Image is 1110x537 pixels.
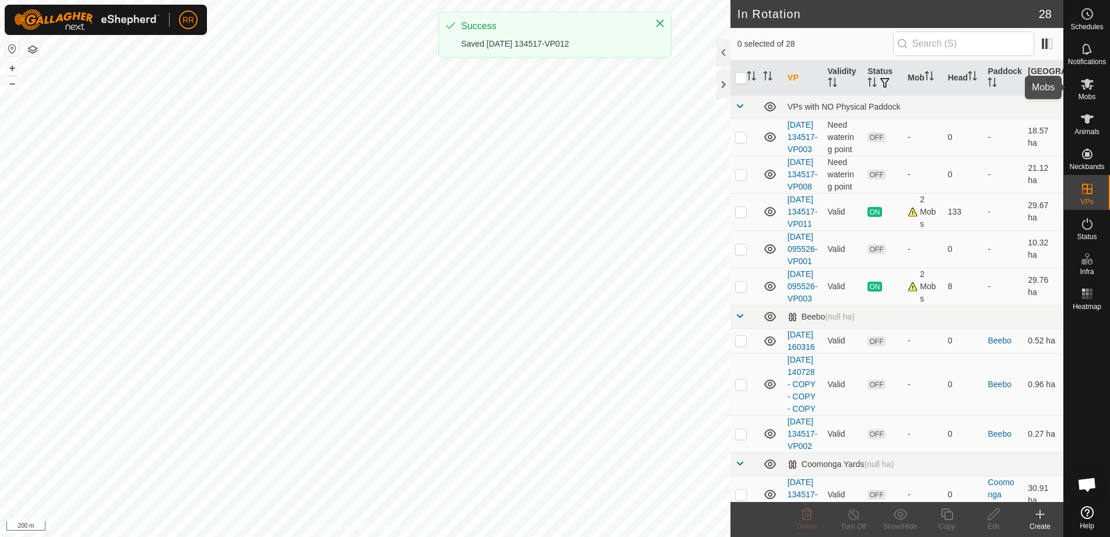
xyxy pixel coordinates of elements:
[788,195,817,229] a: [DATE] 134517-VP011
[737,38,893,50] span: 0 selected of 28
[1080,522,1094,529] span: Help
[908,428,939,440] div: -
[788,330,815,352] a: [DATE] 160316
[983,156,1023,193] td: -
[1023,353,1063,415] td: 0.96 ha
[988,336,1011,345] a: Beebo
[923,521,970,532] div: Copy
[788,232,817,266] a: [DATE] 095526-VP001
[908,489,939,501] div: -
[925,73,934,82] p-sorticon: Activate to sort
[823,156,863,193] td: Need watering point
[763,73,772,82] p-sorticon: Activate to sort
[788,478,817,511] a: [DATE] 134517-VP012
[319,522,363,532] a: Privacy Policy
[1023,415,1063,452] td: 0.27 ha
[823,476,863,513] td: Valid
[182,14,194,26] span: RR
[1068,58,1106,65] span: Notifications
[988,79,997,89] p-sorticon: Activate to sort
[983,118,1023,156] td: -
[823,415,863,452] td: Valid
[863,61,903,96] th: Status
[903,61,943,96] th: Mob
[943,268,983,305] td: 8
[797,522,817,531] span: Delete
[825,312,855,321] span: (null ha)
[867,244,885,254] span: OFF
[1017,521,1063,532] div: Create
[1023,61,1063,96] th: [GEOGRAPHIC_DATA] Area
[1070,23,1103,30] span: Schedules
[5,61,19,75] button: +
[1023,476,1063,513] td: 30.91 ha
[867,170,885,180] span: OFF
[943,193,983,230] td: 133
[943,156,983,193] td: 0
[867,207,881,217] span: ON
[14,9,160,30] img: Gallagher Logo
[983,193,1023,230] td: -
[1074,128,1100,135] span: Animals
[1080,268,1094,275] span: Infra
[988,380,1011,389] a: Beebo
[830,521,877,532] div: Turn Off
[1023,118,1063,156] td: 18.57 ha
[968,73,977,82] p-sorticon: Activate to sort
[788,269,817,303] a: [DATE] 095526-VP003
[943,230,983,268] td: 0
[788,459,894,469] div: Coomonga Yards
[908,268,939,305] div: 2 Mobs
[893,31,1034,56] input: Search (S)
[783,61,823,96] th: VP
[908,243,939,255] div: -
[788,120,817,154] a: [DATE] 134517-VP003
[5,42,19,56] button: Reset Map
[908,335,939,347] div: -
[652,15,668,31] button: Close
[1023,230,1063,268] td: 10.32 ha
[988,429,1011,438] a: Beebo
[823,118,863,156] td: Need watering point
[943,61,983,96] th: Head
[943,328,983,353] td: 0
[970,521,1017,532] div: Edit
[1069,163,1104,170] span: Neckbands
[943,353,983,415] td: 0
[1079,93,1095,100] span: Mobs
[1023,156,1063,193] td: 21.12 ha
[823,268,863,305] td: Valid
[823,193,863,230] td: Valid
[908,378,939,391] div: -
[1070,467,1105,502] div: Open chat
[788,355,816,413] a: [DATE] 140728 - COPY - COPY - COPY
[461,19,643,33] div: Success
[943,415,983,452] td: 0
[864,459,894,469] span: (null ha)
[788,417,817,451] a: [DATE] 134517-VP002
[1080,198,1093,205] span: VPs
[26,43,40,57] button: Map Layers
[867,380,885,389] span: OFF
[1073,303,1101,310] span: Heatmap
[867,429,885,439] span: OFF
[737,7,1039,21] h2: In Rotation
[943,476,983,513] td: 0
[823,353,863,415] td: Valid
[377,522,411,532] a: Contact Us
[788,312,855,322] div: Beebo
[828,79,837,89] p-sorticon: Activate to sort
[988,478,1014,511] a: Coomonga Yards
[747,73,756,82] p-sorticon: Activate to sort
[461,38,643,50] div: Saved [DATE] 134517-VP012
[1023,193,1063,230] td: 29.67 ha
[983,268,1023,305] td: -
[788,102,1059,111] div: VPs with NO Physical Paddock
[867,282,881,292] span: ON
[1046,79,1055,89] p-sorticon: Activate to sort
[823,328,863,353] td: Valid
[1023,268,1063,305] td: 29.76 ha
[983,230,1023,268] td: -
[1039,5,1052,23] span: 28
[867,336,885,346] span: OFF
